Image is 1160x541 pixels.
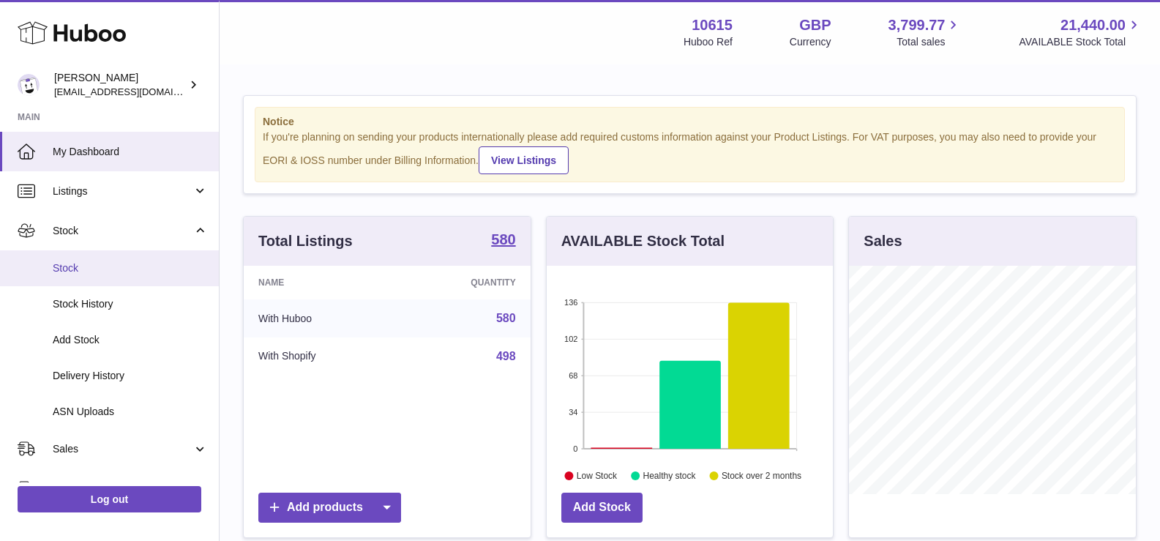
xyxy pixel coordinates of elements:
div: Currency [790,35,831,49]
span: [EMAIL_ADDRESS][DOMAIN_NAME] [54,86,215,97]
text: 102 [564,335,577,343]
strong: Notice [263,115,1117,129]
th: Quantity [398,266,530,299]
text: Healthy stock [643,471,696,481]
span: Delivery History [53,369,208,383]
a: 3,799.77 Total sales [888,15,962,49]
span: Stock History [53,297,208,311]
a: 498 [496,350,516,362]
a: 21,440.00 AVAILABLE Stock Total [1019,15,1142,49]
span: Orders [53,482,192,496]
strong: 580 [491,232,515,247]
text: 0 [573,444,577,453]
div: Huboo Ref [684,35,733,49]
a: View Listings [479,146,569,174]
span: Add Stock [53,333,208,347]
span: Stock [53,224,192,238]
a: 580 [491,232,515,250]
span: 21,440.00 [1060,15,1126,35]
td: With Huboo [244,299,398,337]
span: ASN Uploads [53,405,208,419]
a: 580 [496,312,516,324]
span: AVAILABLE Stock Total [1019,35,1142,49]
span: 3,799.77 [888,15,946,35]
h3: AVAILABLE Stock Total [561,231,725,251]
strong: GBP [799,15,831,35]
div: [PERSON_NAME] [54,71,186,99]
a: Add products [258,493,401,523]
span: My Dashboard [53,145,208,159]
text: 136 [564,298,577,307]
strong: 10615 [692,15,733,35]
span: Listings [53,184,192,198]
img: fulfillment@fable.com [18,74,40,96]
span: Total sales [897,35,962,49]
td: With Shopify [244,337,398,376]
text: Low Stock [577,471,618,481]
h3: Sales [864,231,902,251]
text: 68 [569,371,577,380]
text: Stock over 2 months [722,471,801,481]
a: Log out [18,486,201,512]
text: 34 [569,408,577,417]
div: If you're planning on sending your products internationally please add required customs informati... [263,130,1117,174]
span: Stock [53,261,208,275]
a: Add Stock [561,493,643,523]
h3: Total Listings [258,231,353,251]
th: Name [244,266,398,299]
span: Sales [53,442,192,456]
